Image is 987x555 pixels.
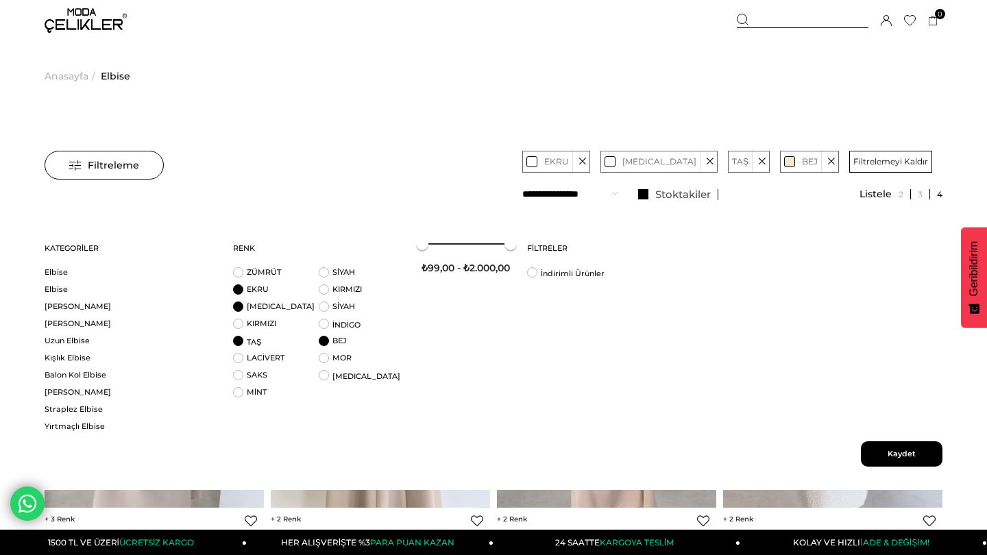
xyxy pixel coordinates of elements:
[740,530,987,555] a: KOLAY VE HIZLIİADE & DEĞİŞİM!
[319,353,404,370] li: MOR
[541,269,605,278] a: İndirimli Ürünler
[233,353,319,370] li: LACİVERT
[45,267,216,277] a: Elbise
[319,301,404,319] li: SİYAH
[45,336,216,346] a: Uzun Elbise
[697,515,709,527] a: Favorilere Ekle
[247,284,269,294] a: EKRU
[247,353,284,362] a: LACİVERT
[622,153,696,170] span: [MEDICAL_DATA]
[332,301,355,311] a: SİYAH
[233,230,404,267] a: Renk
[961,227,987,328] button: Geribildirim - Show survey
[45,421,216,432] a: Yırtmaçlı Elbise
[233,319,319,336] li: KIRMIZI
[332,267,355,277] a: SİYAH
[245,515,257,527] a: Favorilere Ekle
[319,319,404,336] li: İNDİGO
[45,8,127,33] img: logo
[631,189,718,200] a: Stoktakiler
[233,336,319,353] li: TAŞ
[935,9,945,19] span: 0
[45,319,216,329] a: [PERSON_NAME]
[319,267,404,284] li: SİYAH
[45,370,216,380] a: Balon Kol Elbise
[247,267,281,277] a: ZÜMRÜT
[544,153,569,170] span: EKRU
[332,320,361,330] a: İNDİGO
[247,530,493,555] a: HER ALIŞVERİŞTE %3PARA PUAN KAZAN
[319,336,404,353] li: BEJ
[497,515,527,523] span: 2
[45,528,264,541] a: Asimetrik Yaka Uzun Kollu Keyli Taş Kadın Midi Elbise 26K087
[247,387,267,397] a: MİNT
[271,515,301,523] span: 2
[723,528,942,541] a: Düğme Detaylı Maxi Boy [PERSON_NAME] Kadın Elbise 26K021
[319,284,404,301] li: KIRMIZI
[861,441,942,467] span: Kaydet
[45,284,216,295] a: Elbise
[968,241,980,297] span: Geribildirim
[247,319,276,328] a: KIRMIZI
[233,284,319,301] li: EKRU
[45,515,75,523] span: 3
[101,41,130,111] a: Elbise
[732,153,748,170] span: TAŞ
[247,370,267,380] a: SAKS
[271,528,490,541] a: Düğme Detaylı V Yaka [PERSON_NAME] Kadın Elbise 26K034
[233,267,319,284] li: ZÜMRÜT
[319,370,404,387] li: BEYAZ
[853,151,928,172] span: Filtrelemeyi Kaldır
[527,230,698,267] a: Filtreler
[332,371,400,381] a: [MEDICAL_DATA]
[850,151,931,172] a: Filtrelemeyi Kaldır
[119,537,194,547] span: ÜCRETSİZ KARGO
[233,301,319,319] li: BEYAZ
[247,337,261,347] a: TAŞ
[45,387,216,397] a: [PERSON_NAME]
[45,404,216,415] a: Straplez Elbise
[527,267,613,284] li: İndirimli Ürünler
[332,336,347,345] a: BEJ
[69,151,139,179] span: Filtreleme
[600,537,674,547] span: KARGOYA TESLİM
[422,258,510,274] div: ₺99,00 - ₺2.000,00
[655,188,711,201] span: Stoktakiler
[45,301,216,312] a: [PERSON_NAME]
[860,537,929,547] span: İADE & DEĞİŞİM!
[493,530,740,555] a: 24 SAATTEKARGOYA TESLİM
[233,370,319,387] li: SAKS
[802,153,818,170] span: BEJ
[471,515,483,527] a: Favorilere Ekle
[723,515,753,523] span: 2
[45,41,88,111] a: Anasayfa
[497,528,716,541] a: Tek Omuz Sırtı Asimetrik Detay Kendinden Kuşaklı Saten Midi Dıamante Taş Kadın Elbise 26K085
[45,230,216,267] a: Kategoriler
[45,353,216,363] a: Kışlık Elbise
[233,387,319,404] li: MİNT
[370,537,454,547] span: PARA PUAN KAZAN
[45,41,99,111] li: >
[928,16,938,26] a: 0
[332,353,352,362] a: MOR
[923,515,936,527] a: Favorilere Ekle
[332,284,362,294] a: KIRMIZI
[247,301,315,311] a: [MEDICAL_DATA]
